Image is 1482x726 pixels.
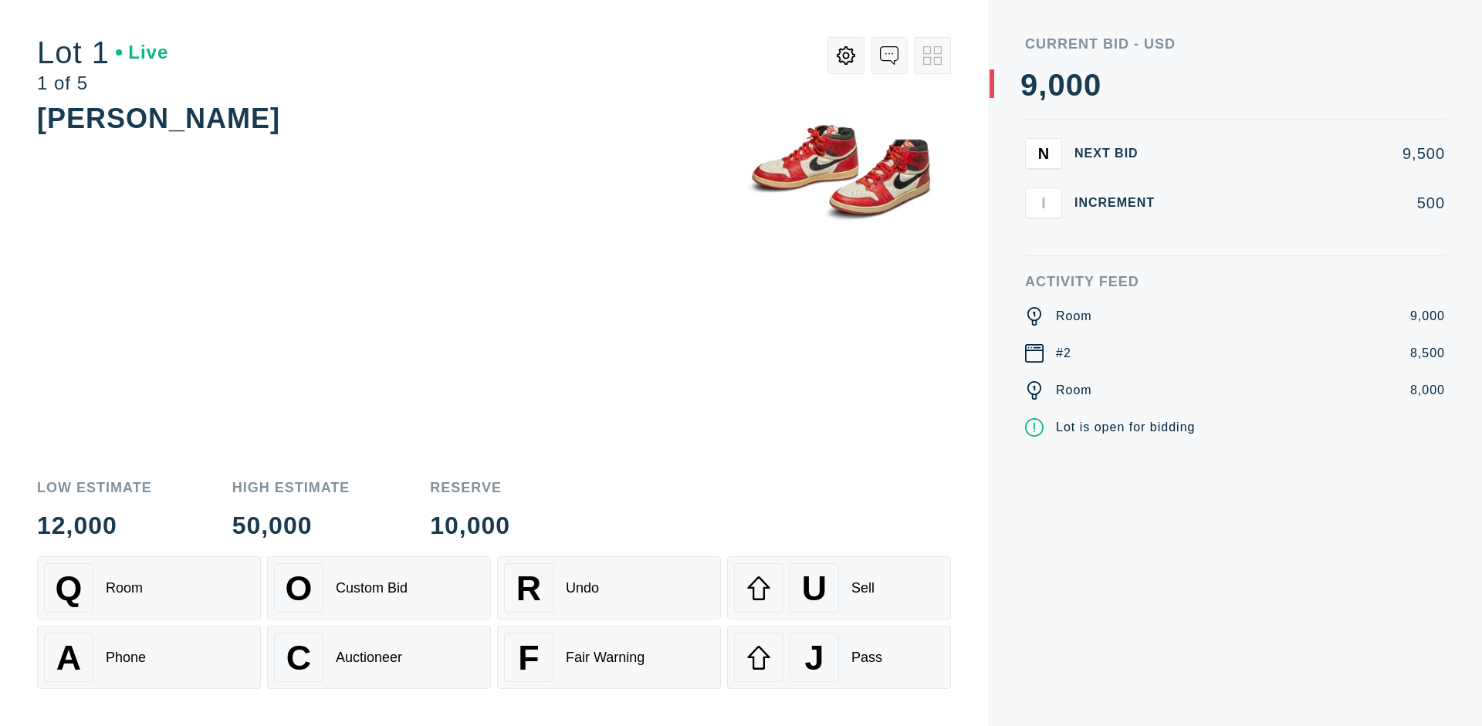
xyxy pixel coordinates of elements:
span: C [286,638,311,677]
div: 8,000 [1410,381,1445,400]
div: Phone [106,650,146,666]
div: 9,000 [1410,307,1445,326]
div: Increment [1074,197,1167,209]
span: I [1041,194,1046,211]
button: QRoom [37,556,261,620]
div: Lot 1 [37,37,168,68]
div: 10,000 [430,513,510,538]
span: U [802,569,827,608]
div: Sell [851,580,875,596]
div: Next Bid [1074,147,1167,160]
div: Reserve [430,481,510,495]
button: OCustom Bid [267,556,491,620]
div: Current Bid - USD [1025,37,1445,51]
button: CAuctioneer [267,626,491,689]
button: I [1025,187,1062,218]
div: Room [106,580,143,596]
span: F [518,638,539,677]
div: 0 [1066,69,1084,100]
div: Activity Feed [1025,275,1445,289]
div: 0 [1047,69,1065,100]
div: 8,500 [1410,344,1445,363]
div: , [1038,69,1047,378]
div: 500 [1179,195,1445,211]
div: 9,500 [1179,146,1445,161]
button: RUndo [497,556,721,620]
div: Live [116,43,168,62]
div: 12,000 [37,513,152,538]
div: Lot is open for bidding [1056,418,1195,437]
div: High Estimate [232,481,350,495]
button: N [1025,138,1062,169]
div: Fair Warning [566,650,645,666]
div: Low Estimate [37,481,152,495]
div: Pass [851,650,882,666]
button: FFair Warning [497,626,721,689]
button: JPass [727,626,951,689]
div: 0 [1084,69,1101,100]
span: J [804,638,824,677]
div: Room [1056,381,1092,400]
div: Auctioneer [336,650,402,666]
button: APhone [37,626,261,689]
div: [PERSON_NAME] [37,103,280,134]
button: USell [727,556,951,620]
span: N [1038,144,1049,162]
div: 50,000 [232,513,350,538]
div: Custom Bid [336,580,408,596]
div: Room [1056,307,1092,326]
span: A [56,638,81,677]
div: 9 [1020,69,1038,100]
div: #2 [1056,344,1071,363]
div: 1 of 5 [37,74,168,93]
div: Undo [566,580,599,596]
span: R [516,569,541,608]
span: Q [56,569,83,608]
span: O [286,569,313,608]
